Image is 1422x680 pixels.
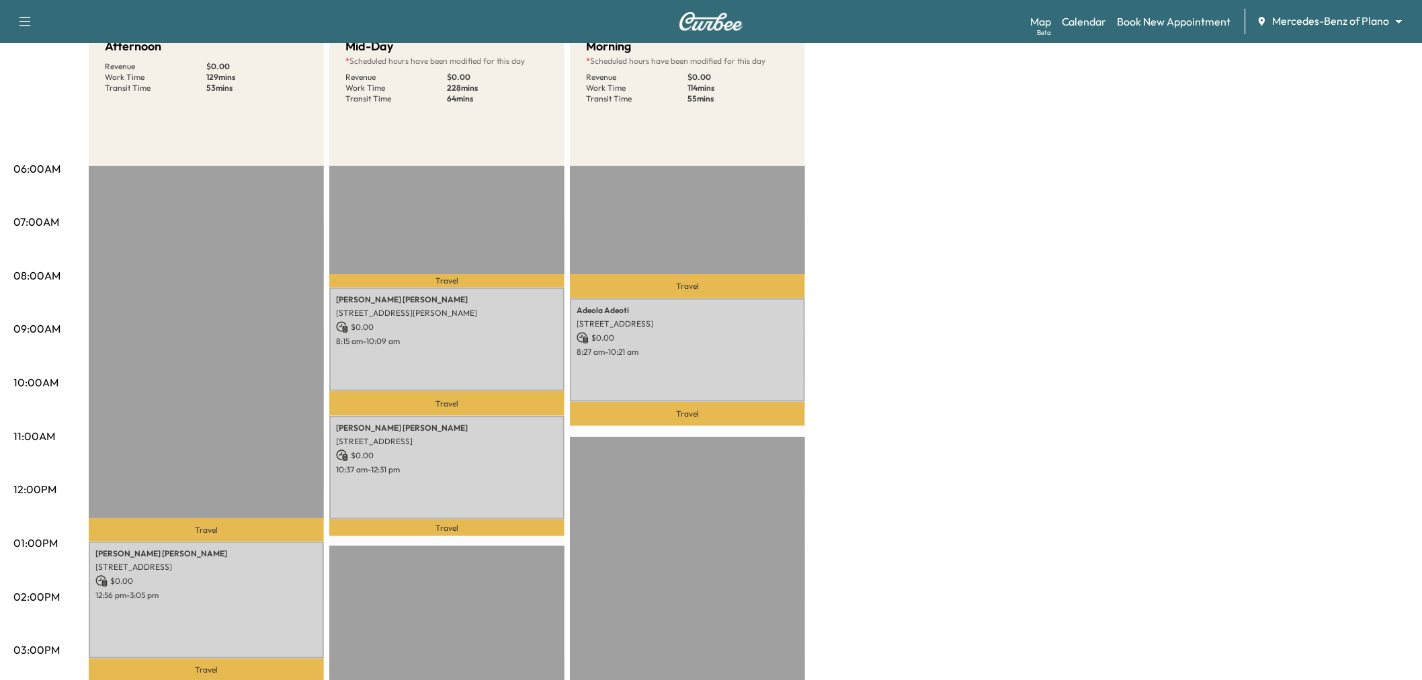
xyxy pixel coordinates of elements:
p: 02:00PM [13,589,60,605]
p: Revenue [105,61,206,72]
img: Curbee Logo [679,12,743,31]
p: Work Time [586,83,687,93]
p: 01:00PM [13,535,58,551]
p: 8:27 am - 10:21 am [577,347,798,357]
p: Travel [570,274,805,298]
p: 53 mins [206,83,308,93]
h5: Morning [586,37,631,56]
p: Work Time [105,72,206,83]
p: Travel [329,274,564,288]
p: 228 mins [447,83,548,93]
p: 07:00AM [13,214,59,230]
p: 06:00AM [13,161,60,177]
a: Calendar [1062,13,1107,30]
p: Scheduled hours have been modified for this day [586,56,789,67]
p: 8:15 am - 10:09 am [336,336,558,347]
a: Book New Appointment [1118,13,1231,30]
p: Revenue [345,72,447,83]
span: Mercedes-Benz of Plano [1273,13,1390,29]
h5: Mid-Day [345,37,393,56]
p: [STREET_ADDRESS] [577,318,798,329]
p: $ 0.00 [95,575,317,587]
p: 09:00AM [13,321,60,337]
p: 12:56 pm - 3:05 pm [95,590,317,601]
p: 10:00AM [13,374,58,390]
p: Travel [570,402,805,426]
p: 129 mins [206,72,308,83]
p: 11:00AM [13,428,55,444]
div: Beta [1037,28,1051,38]
p: Scheduled hours have been modified for this day [345,56,548,67]
a: MapBeta [1030,13,1051,30]
p: 03:00PM [13,642,60,658]
p: $ 0.00 [577,332,798,344]
p: 08:00AM [13,267,60,284]
p: Transit Time [586,93,687,104]
p: Transit Time [105,83,206,93]
p: $ 0.00 [687,72,789,83]
p: $ 0.00 [447,72,548,83]
p: Revenue [586,72,687,83]
p: [STREET_ADDRESS] [95,562,317,572]
p: [PERSON_NAME] [PERSON_NAME] [336,423,558,433]
p: 55 mins [687,93,789,104]
p: 114 mins [687,83,789,93]
p: Adeola Adeoti [577,305,798,316]
p: Travel [329,519,564,537]
p: $ 0.00 [206,61,308,72]
p: 10:37 am - 12:31 pm [336,464,558,475]
h5: Afternoon [105,37,161,56]
p: [PERSON_NAME] [PERSON_NAME] [95,548,317,559]
p: 64 mins [447,93,548,104]
p: [STREET_ADDRESS][PERSON_NAME] [336,308,558,318]
p: Travel [89,518,324,542]
p: Work Time [345,83,447,93]
p: [STREET_ADDRESS] [336,436,558,447]
p: Transit Time [345,93,447,104]
p: Travel [329,391,564,417]
p: $ 0.00 [336,321,558,333]
p: [PERSON_NAME] [PERSON_NAME] [336,294,558,305]
p: 12:00PM [13,481,56,497]
p: $ 0.00 [336,450,558,462]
